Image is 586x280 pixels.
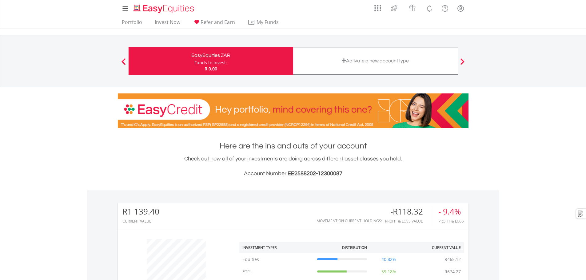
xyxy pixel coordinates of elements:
[118,169,468,178] h3: Account Number:
[438,219,464,223] div: Profit & Loss
[239,253,314,266] td: Equities
[122,207,159,216] div: R1 139.40
[152,19,183,29] a: Invest Now
[317,219,382,223] div: Movement on Current Holdings:
[118,155,468,178] div: Check out how all of your investments are doing across different asset classes you hold.
[194,60,227,66] div: Funds to invest:
[408,242,464,253] th: Current Value
[370,2,385,11] a: AppsGrid
[389,3,399,13] img: thrive-v2.svg
[385,207,431,216] div: -R118.32
[374,5,381,11] img: grid-menu-icon.svg
[407,3,417,13] img: vouchers-v2.svg
[342,245,367,250] div: Distribution
[297,57,454,65] div: Activate a new account type
[441,253,464,266] td: R465.12
[370,266,408,278] td: 59.18%
[122,219,159,223] div: CURRENT VALUE
[248,18,288,26] span: My Funds
[239,266,314,278] td: ETFs
[190,19,237,29] a: Refer and Earn
[132,51,289,60] div: EasyEquities ZAR
[421,2,437,14] a: Notifications
[118,140,468,152] h1: Here are the ins and outs of your account
[288,171,342,176] span: EE2588202-12300087
[201,19,235,26] span: Refer and Earn
[441,266,464,278] td: R674.27
[403,2,421,13] a: Vouchers
[239,242,314,253] th: Investment Types
[385,219,431,223] div: Profit & Loss Value
[437,2,453,14] a: FAQ's and Support
[132,4,197,14] img: EasyEquities_Logo.png
[205,66,217,72] span: R 0.00
[438,207,464,216] div: - 9.4%
[118,93,468,128] img: EasyCredit Promotion Banner
[119,19,145,29] a: Portfolio
[370,253,408,266] td: 40.82%
[453,2,468,15] a: My Profile
[131,2,197,14] a: Home page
